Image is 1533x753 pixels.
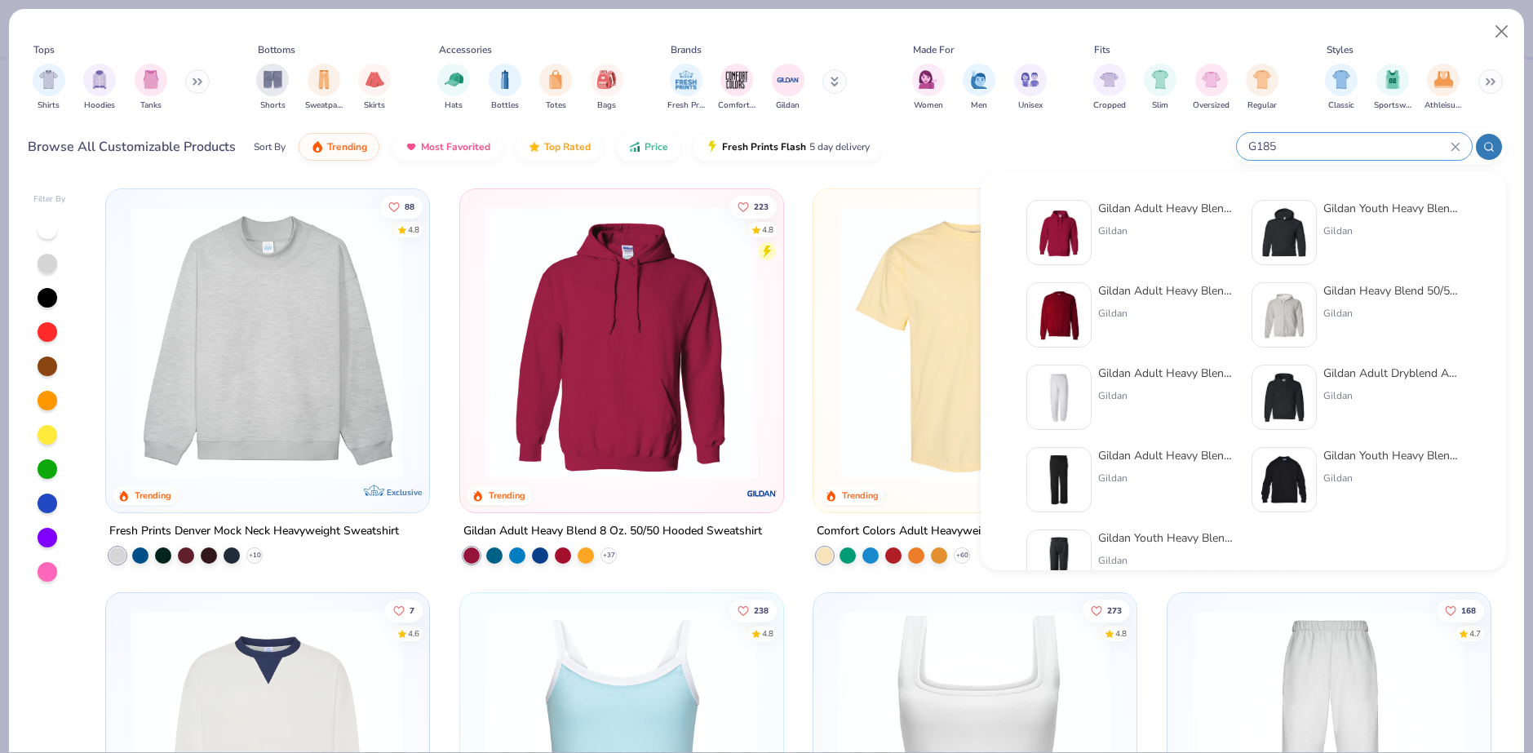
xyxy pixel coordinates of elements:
[489,64,521,112] div: filter for Bottles
[754,606,769,614] span: 238
[830,206,1119,480] img: 029b8af0-80e6-406f-9fdc-fdf898547912
[1098,365,1235,382] div: Gildan Adult Heavy Blend Adult 8 Oz. 50/50 Sweatpants
[1193,64,1230,112] button: filter button
[91,70,109,89] img: Hoodies Image
[772,64,804,112] div: filter for Gildan
[591,64,623,112] button: filter button
[912,64,945,112] div: filter for Women
[772,64,804,112] button: filter button
[1259,290,1309,340] img: 7d24326c-c9c5-4841-bae4-e530e905f602
[1424,64,1462,112] div: filter for Athleisure
[667,100,705,112] span: Fresh Prints
[745,476,778,509] img: Gildan logo
[1152,100,1168,112] span: Slim
[135,64,167,112] button: filter button
[547,70,565,89] img: Totes Image
[970,70,988,89] img: Men Image
[1034,537,1084,587] img: 1182b50d-b017-445f-963a-bad20bc01ded
[358,64,391,112] button: filter button
[674,68,698,92] img: Fresh Prints Image
[264,70,282,89] img: Shorts Image
[445,70,463,89] img: Hats Image
[1098,282,1235,299] div: Gildan Adult Heavy Blend Adult 8 Oz. 50/50 Fleece Crew
[305,64,343,112] button: filter button
[256,64,289,112] div: filter for Shorts
[39,70,58,89] img: Shirts Image
[83,64,116,112] button: filter button
[1098,553,1235,568] div: Gildan
[718,100,755,112] span: Comfort Colors
[516,133,603,161] button: Top Rated
[1115,627,1127,640] div: 4.8
[528,140,541,153] img: TopRated.gif
[1144,64,1176,112] div: filter for Slim
[1247,137,1451,156] input: Try "T-Shirt"
[1093,64,1126,112] button: filter button
[718,64,755,112] button: filter button
[766,206,1056,480] img: a164e800-7022-4571-a324-30c76f641635
[1434,70,1453,89] img: Athleisure Image
[1098,306,1235,321] div: Gildan
[249,550,261,560] span: + 10
[729,599,777,622] button: Like
[1374,64,1411,112] button: filter button
[1323,471,1460,485] div: Gildan
[122,206,412,480] img: f5d85501-0dbb-4ee4-b115-c08fa3845d83
[1327,42,1354,57] div: Styles
[28,137,236,157] div: Browse All Customizable Products
[489,64,521,112] button: filter button
[971,100,987,112] span: Men
[437,64,470,112] button: filter button
[305,64,343,112] div: filter for Sweatpants
[1034,290,1084,340] img: c7b025ed-4e20-46ac-9c52-55bc1f9f47df
[380,195,423,218] button: Like
[1094,42,1110,57] div: Fits
[33,193,66,206] div: Filter By
[366,70,384,89] img: Skirts Image
[597,70,615,89] img: Bags Image
[1323,388,1460,403] div: Gildan
[1018,100,1043,112] span: Unisex
[1014,64,1047,112] button: filter button
[1098,388,1235,403] div: Gildan
[1098,447,1235,464] div: Gildan Adult Heavy Blend™ Adult 50/50 Open-Bottom Sweatpant
[315,70,333,89] img: Sweatpants Image
[1374,64,1411,112] div: filter for Sportswear
[299,133,379,161] button: Trending
[408,224,419,236] div: 4.8
[1098,529,1235,547] div: Gildan Youth Heavy Blend™ 8 oz., 50/50 Sweatpants
[1384,70,1402,89] img: Sportswear Image
[919,70,937,89] img: Women Image
[1328,100,1354,112] span: Classic
[912,64,945,112] button: filter button
[254,140,286,154] div: Sort By
[1193,100,1230,112] span: Oversized
[693,133,882,161] button: Fresh Prints Flash5 day delivery
[445,100,463,112] span: Hats
[135,64,167,112] div: filter for Tanks
[1259,372,1309,423] img: 0d20bbd1-2ec3-4b1f-a0cf-0f49d3b5fcb7
[33,42,55,57] div: Tops
[546,100,566,112] span: Totes
[1098,224,1235,238] div: Gildan
[410,606,414,614] span: 7
[667,64,705,112] div: filter for Fresh Prints
[1193,64,1230,112] div: filter for Oversized
[476,206,766,480] img: 01756b78-01f6-4cc6-8d8a-3c30c1a0c8ac
[963,64,995,112] button: filter button
[1098,471,1235,485] div: Gildan
[597,100,616,112] span: Bags
[616,133,680,161] button: Price
[260,100,286,112] span: Shorts
[1034,372,1084,423] img: 13b9c606-79b1-4059-b439-68fabb1693f9
[1332,70,1351,89] img: Classic Image
[364,100,385,112] span: Skirts
[1469,627,1481,640] div: 4.7
[956,550,968,560] span: + 60
[1246,64,1278,112] button: filter button
[1323,306,1460,321] div: Gildan
[385,599,423,622] button: Like
[1144,64,1176,112] button: filter button
[776,100,800,112] span: Gildan
[1486,16,1517,47] button: Close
